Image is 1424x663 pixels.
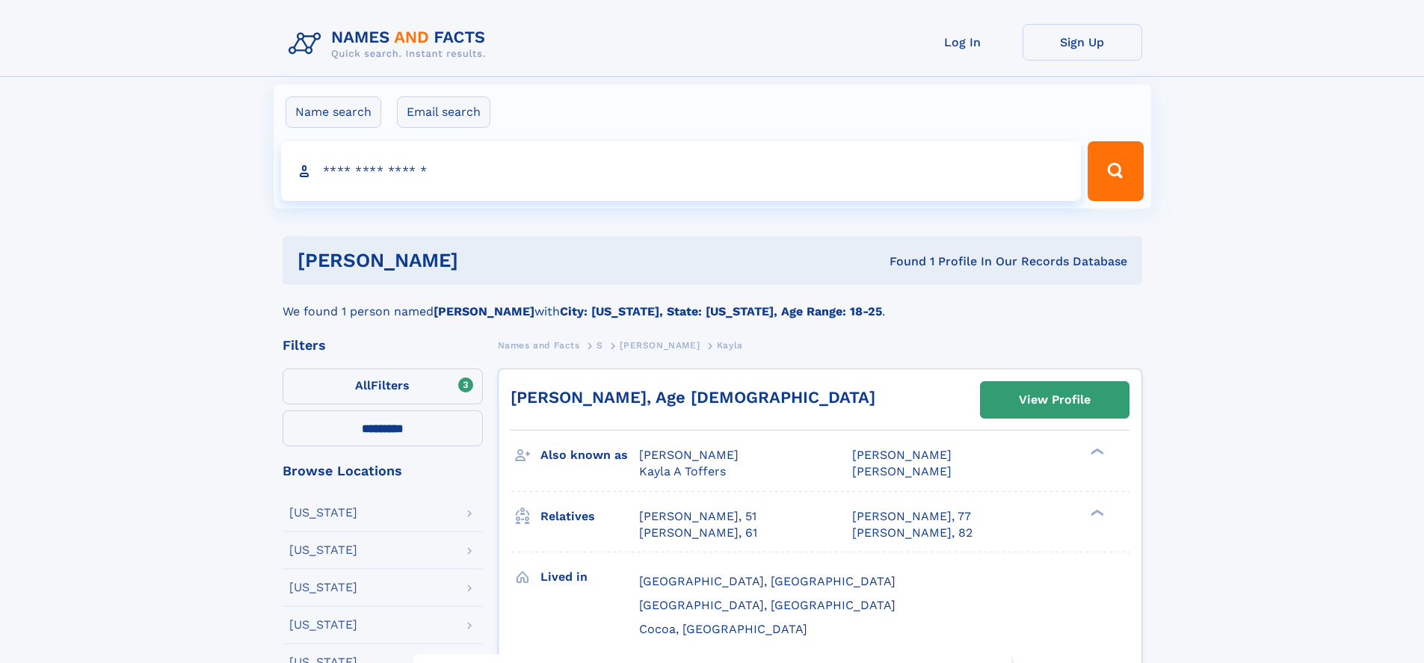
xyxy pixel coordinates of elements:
[639,525,757,541] a: [PERSON_NAME], 61
[283,368,483,404] label: Filters
[498,336,580,354] a: Names and Facts
[289,619,357,631] div: [US_STATE]
[639,622,807,636] span: Cocoa, [GEOGRAPHIC_DATA]
[1088,141,1143,201] button: Search Button
[597,340,603,351] span: S
[852,508,971,525] a: [PERSON_NAME], 77
[717,340,743,351] span: Kayla
[283,464,483,478] div: Browse Locations
[286,96,381,128] label: Name search
[540,564,639,590] h3: Lived in
[289,582,357,593] div: [US_STATE]
[639,574,896,588] span: [GEOGRAPHIC_DATA], [GEOGRAPHIC_DATA]
[639,508,756,525] a: [PERSON_NAME], 51
[283,285,1142,321] div: We found 1 person named with .
[283,339,483,352] div: Filters
[852,448,952,462] span: [PERSON_NAME]
[639,598,896,612] span: [GEOGRAPHIC_DATA], [GEOGRAPHIC_DATA]
[434,304,534,318] b: [PERSON_NAME]
[620,340,700,351] span: [PERSON_NAME]
[620,336,700,354] a: [PERSON_NAME]
[289,544,357,556] div: [US_STATE]
[1087,447,1105,457] div: ❯
[283,24,498,64] img: Logo Names and Facts
[852,525,973,541] a: [PERSON_NAME], 82
[298,251,674,270] h1: [PERSON_NAME]
[540,442,639,468] h3: Also known as
[355,378,371,392] span: All
[674,253,1127,270] div: Found 1 Profile In Our Records Database
[639,448,739,462] span: [PERSON_NAME]
[639,464,726,478] span: Kayla A Toffers
[852,464,952,478] span: [PERSON_NAME]
[560,304,882,318] b: City: [US_STATE], State: [US_STATE], Age Range: 18-25
[903,24,1023,61] a: Log In
[597,336,603,354] a: S
[1019,383,1091,417] div: View Profile
[511,388,875,407] a: [PERSON_NAME], Age [DEMOGRAPHIC_DATA]
[540,504,639,529] h3: Relatives
[281,141,1082,201] input: search input
[289,507,357,519] div: [US_STATE]
[1023,24,1142,61] a: Sign Up
[981,382,1129,418] a: View Profile
[1087,508,1105,517] div: ❯
[397,96,490,128] label: Email search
